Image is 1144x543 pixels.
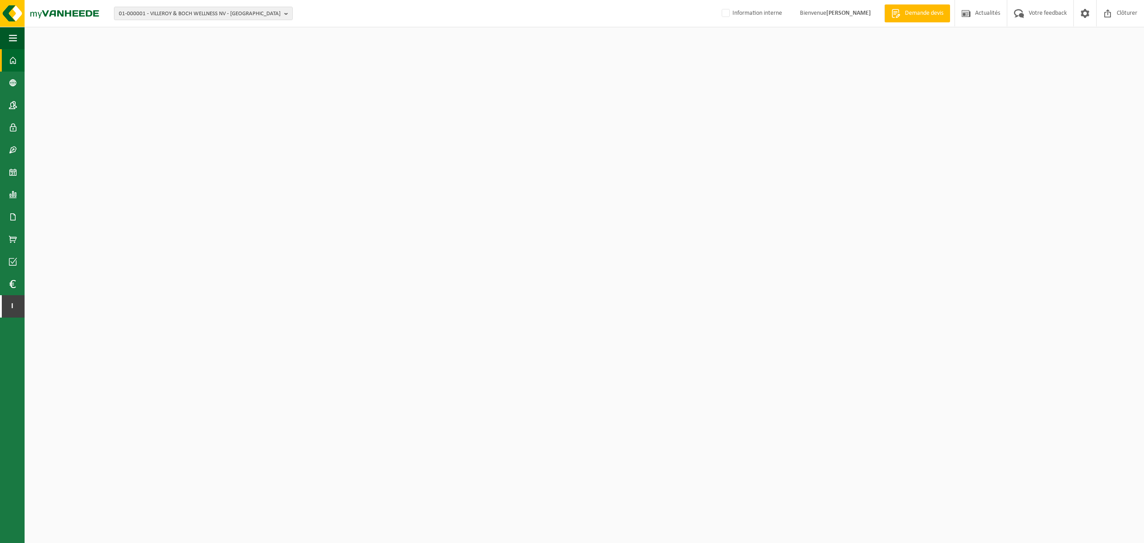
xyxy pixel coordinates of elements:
[119,7,281,21] span: 01-000001 - VILLEROY & BOCH WELLNESS NV - [GEOGRAPHIC_DATA]
[720,7,782,20] label: Information interne
[826,10,871,17] strong: [PERSON_NAME]
[9,295,16,318] span: I
[884,4,950,22] a: Demande devis
[903,9,946,18] span: Demande devis
[114,7,293,20] button: 01-000001 - VILLEROY & BOCH WELLNESS NV - [GEOGRAPHIC_DATA]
